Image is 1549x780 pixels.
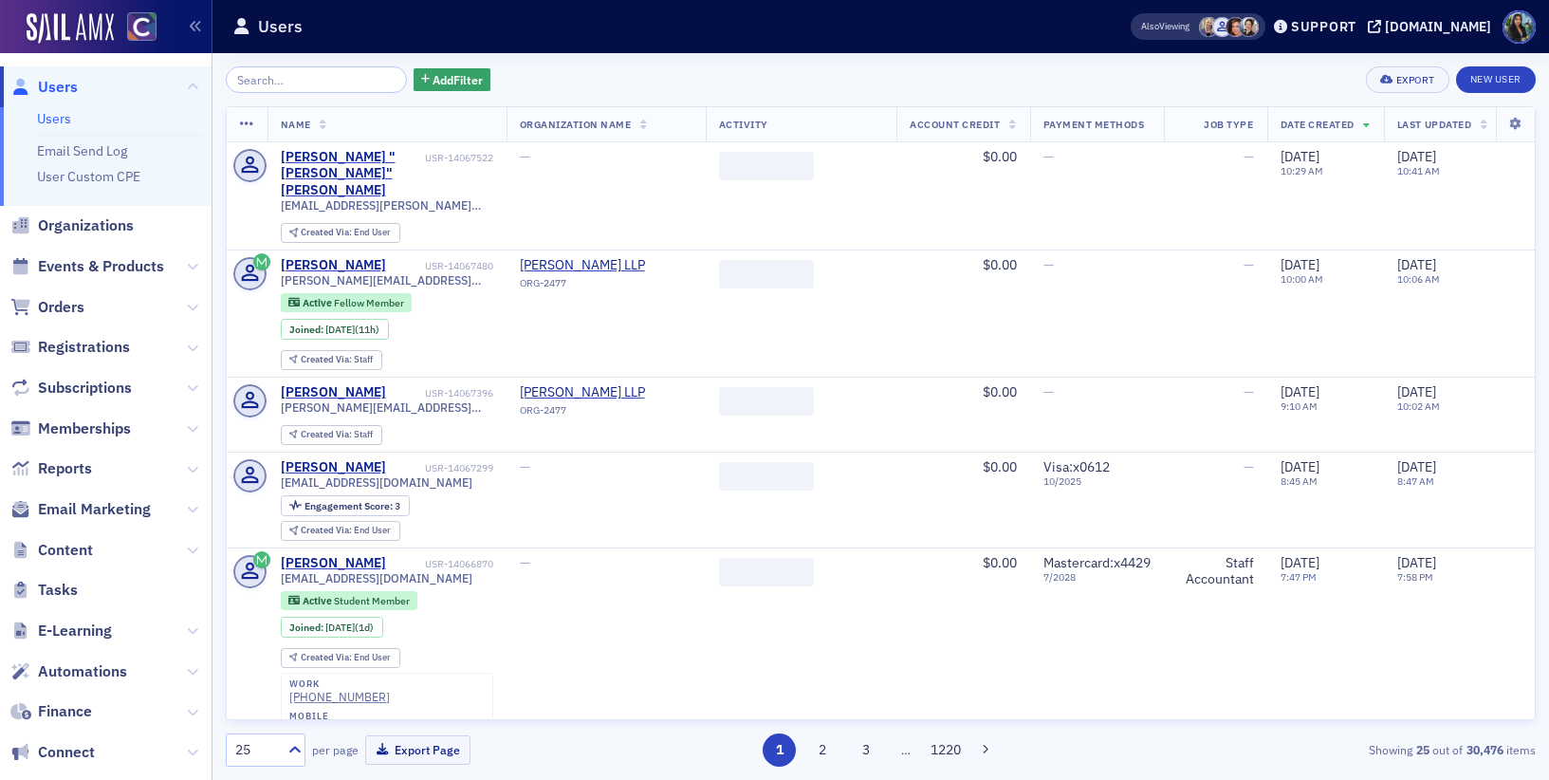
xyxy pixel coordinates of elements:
span: Connect [38,742,95,763]
div: [PHONE_NUMBER] [289,690,390,704]
span: [DATE] [1397,458,1436,475]
span: Active [303,296,334,309]
button: 2 [806,734,839,767]
span: Memberships [38,418,131,439]
span: Created Via : [301,651,354,663]
div: Showing out of items [1113,741,1536,758]
span: [EMAIL_ADDRESS][PERSON_NAME][DOMAIN_NAME] [281,198,493,213]
strong: 30,476 [1463,741,1506,758]
div: Created Via: Staff [281,425,382,445]
span: [DATE] [1281,458,1319,475]
span: 10 / 2025 [1043,475,1151,488]
div: USR-14067480 [389,260,493,272]
span: [DATE] [1397,148,1436,165]
a: View Homepage [114,12,157,45]
strong: 25 [1412,741,1432,758]
span: Activity [719,118,768,131]
a: Users [10,77,78,98]
span: [DATE] [1281,256,1319,273]
span: $0.00 [983,148,1017,165]
span: Date Created [1281,118,1355,131]
span: Content [38,540,93,561]
a: E-Learning [10,621,112,641]
span: Tasks [38,580,78,601]
span: — [1244,256,1254,273]
time: 7:58 PM [1397,570,1433,584]
span: ‌ [719,462,814,491]
span: Payment Methods [1043,118,1145,131]
span: Automations [38,661,127,682]
span: Crowe LLP [520,384,692,401]
span: Joined : [289,622,325,634]
span: 7 / 2028 [1043,571,1151,584]
div: End User [301,653,391,663]
span: — [1043,148,1054,165]
span: Katie Foo [1226,17,1245,37]
span: Crowe LLP [520,257,692,274]
div: [PERSON_NAME] [281,555,386,572]
span: — [1043,256,1054,273]
a: Organizations [10,215,134,236]
span: [EMAIL_ADDRESS][DOMAIN_NAME] [281,571,472,585]
span: — [1244,148,1254,165]
time: 10:41 AM [1397,164,1440,177]
span: Visa : x0612 [1043,458,1110,475]
span: [DATE] [1397,256,1436,273]
time: 8:45 AM [1281,474,1318,488]
span: [DATE] [1281,148,1319,165]
span: Engagement Score : [304,499,395,512]
span: Alicia Gelinas [1199,17,1219,37]
a: [PERSON_NAME] "[PERSON_NAME]" [PERSON_NAME] [281,149,422,199]
a: New User [1456,66,1536,93]
time: 10:06 AM [1397,272,1440,286]
a: Connect [10,742,95,763]
div: ORG-2477 [520,277,692,296]
a: [PERSON_NAME] [281,384,386,401]
span: Last Updated [1397,118,1471,131]
h1: Users [258,15,303,38]
div: (11h) [325,324,379,336]
a: [PERSON_NAME] [281,257,386,274]
span: … [893,741,919,758]
div: Also [1141,20,1159,32]
div: Engagement Score: 3 [281,495,410,516]
button: Export [1366,66,1448,93]
span: — [1043,383,1054,400]
span: [DATE] [1281,554,1319,571]
a: Email Marketing [10,499,151,520]
span: — [1244,383,1254,400]
span: Student Member [334,594,410,607]
label: per page [312,741,359,758]
span: $0.00 [983,554,1017,571]
span: — [520,554,530,571]
span: [PERSON_NAME][EMAIL_ADDRESS][PERSON_NAME][PERSON_NAME][DOMAIN_NAME] [281,273,493,288]
span: Email Marketing [38,499,151,520]
img: SailAMX [27,13,114,44]
span: Created Via : [301,226,354,238]
span: Profile [1503,10,1536,44]
span: [DATE] [1397,383,1436,400]
div: USR-14066870 [389,558,493,570]
span: $0.00 [983,383,1017,400]
time: 8:47 AM [1397,474,1434,488]
span: Finance [38,701,92,722]
div: 25 [235,740,277,760]
span: E-Learning [38,621,112,641]
div: Created Via: End User [281,648,400,668]
span: Mastercard : x4429 [1043,554,1151,571]
a: Email Send Log [37,142,127,159]
div: (1d) [325,622,374,634]
a: Finance [10,701,92,722]
span: Reports [38,458,92,479]
span: [DATE] [1397,554,1436,571]
span: Joined : [289,324,325,336]
span: [EMAIL_ADDRESS][DOMAIN_NAME] [281,475,472,490]
span: Job Type [1204,118,1253,131]
span: Fellow Member [334,296,404,309]
a: Active Fellow Member [288,296,403,308]
div: [DOMAIN_NAME] [1385,18,1491,35]
span: Organizations [38,215,134,236]
button: [DOMAIN_NAME] [1368,20,1498,33]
